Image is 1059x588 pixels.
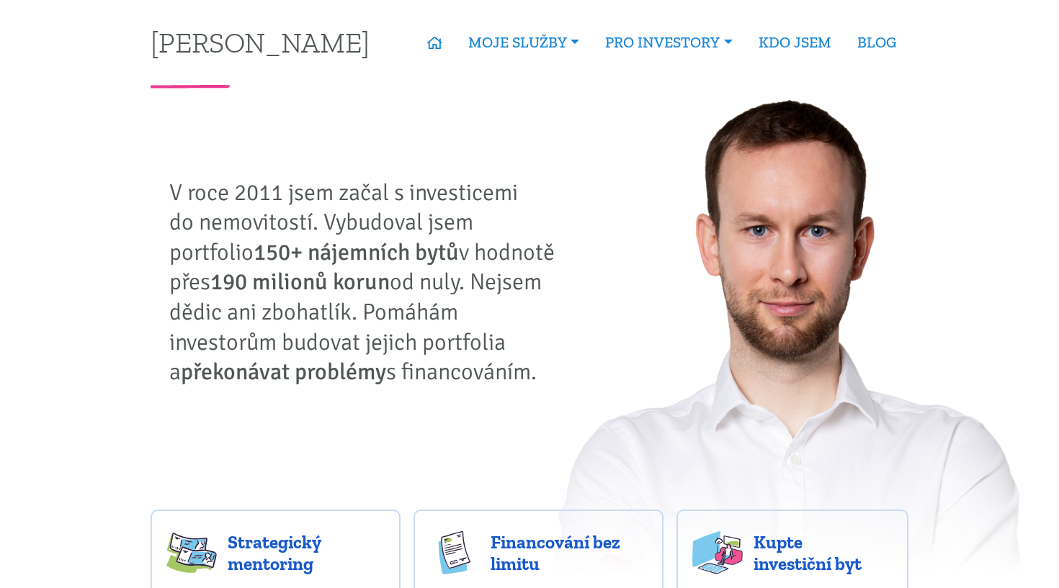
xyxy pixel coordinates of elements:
[151,28,370,56] a: [PERSON_NAME]
[228,531,385,574] span: Strategický mentoring
[754,531,893,574] span: Kupte investiční byt
[455,26,592,59] a: MOJE SLUŽBY
[254,238,459,266] strong: 150+ nájemních bytů
[746,26,844,59] a: KDO JSEM
[169,178,566,387] p: V roce 2011 jsem začal s investicemi do nemovitostí. Vybudoval jsem portfolio v hodnotě přes od n...
[491,531,648,574] span: Financování bez limitu
[692,531,743,574] img: flats
[429,531,480,574] img: finance
[181,358,386,386] strong: překonávat problémy
[210,268,390,296] strong: 190 milionů korun
[166,531,217,574] img: strategy
[592,26,745,59] a: PRO INVESTORY
[844,26,909,59] a: BLOG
